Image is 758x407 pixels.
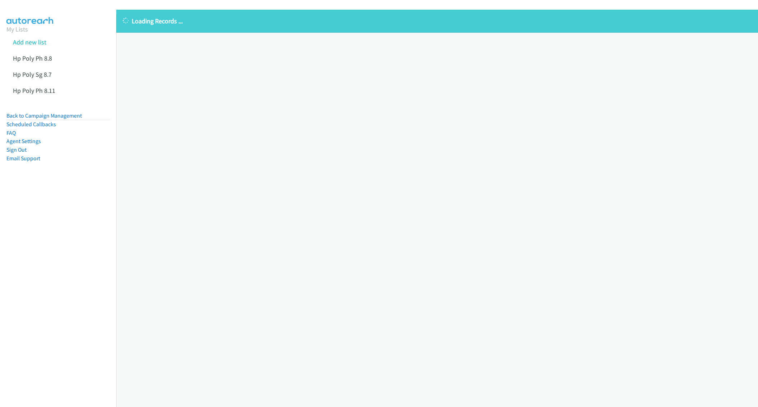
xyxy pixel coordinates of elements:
a: Email Support [6,155,40,162]
a: Add new list [13,38,46,46]
a: Hp Poly Ph 8.8 [13,54,52,62]
a: Sign Out [6,146,27,153]
a: Hp Poly Ph 8.11 [13,86,55,95]
a: Agent Settings [6,138,41,145]
a: My Lists [6,25,28,33]
a: FAQ [6,129,16,136]
a: Hp Poly Sg 8.7 [13,70,52,79]
a: Scheduled Callbacks [6,121,56,128]
p: Loading Records ... [123,16,752,26]
a: Back to Campaign Management [6,112,82,119]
